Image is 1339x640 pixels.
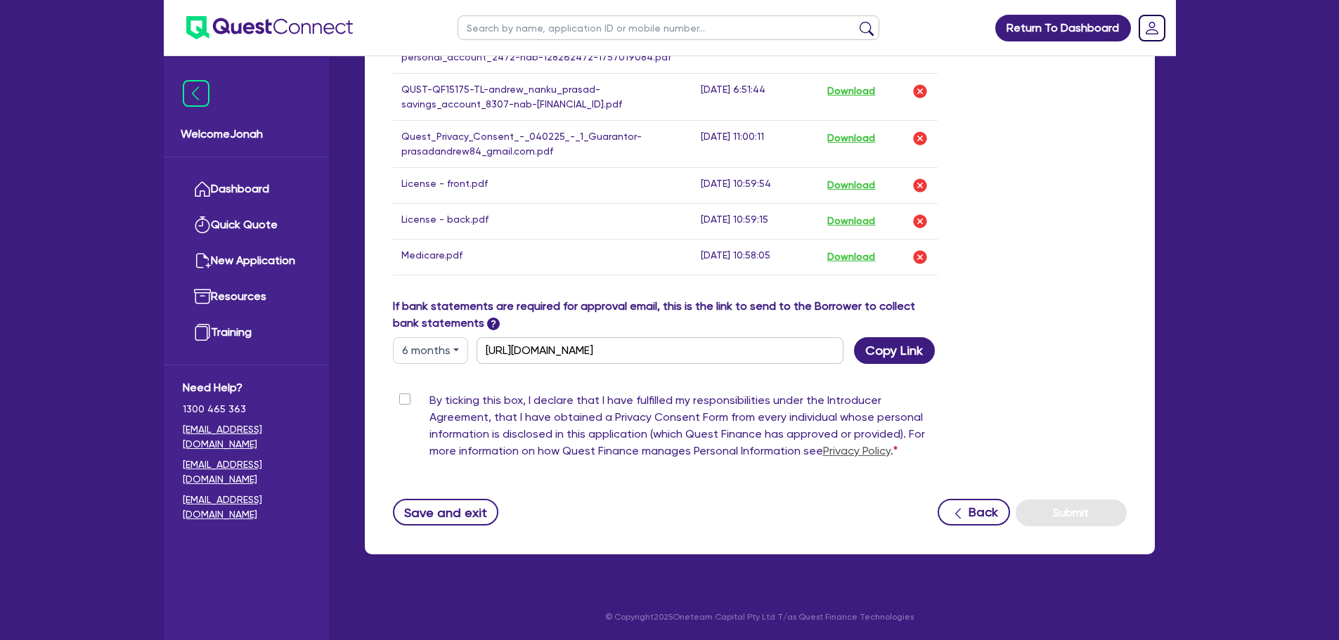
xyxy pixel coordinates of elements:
[393,499,499,525] button: Save and exit
[183,207,310,243] a: Quick Quote
[393,298,938,332] label: If bank statements are required for approval email, this is the link to send to the Borrower to c...
[393,120,693,167] td: Quest_Privacy_Consent_-_040225_-_1_Guarantor-prasadandrew84_gmail.com.pdf
[393,239,693,275] td: Medicare.pdf
[912,249,929,266] img: delete-icon
[1134,10,1170,46] a: Dropdown toggle
[912,177,929,194] img: delete-icon
[183,171,310,207] a: Dashboard
[938,499,1010,525] button: Back
[429,392,938,465] label: By ticking this box, I declare that I have fulfilled my responsibilities under the Introducer Agr...
[1016,499,1127,526] button: Submit
[995,15,1131,41] a: Return To Dashboard
[183,492,310,522] a: [EMAIL_ADDRESS][DOMAIN_NAME]
[827,129,876,148] button: Download
[692,203,818,239] td: [DATE] 10:59:15
[827,176,876,195] button: Download
[183,315,310,351] a: Training
[692,239,818,275] td: [DATE] 10:58:05
[823,444,891,457] a: Privacy Policy
[827,212,876,230] button: Download
[186,16,353,39] img: quest-connect-logo-blue
[194,324,211,341] img: training
[854,337,935,364] button: Copy Link
[393,167,693,203] td: License - front.pdf
[183,457,310,487] a: [EMAIL_ADDRESS][DOMAIN_NAME]
[827,248,876,266] button: Download
[183,243,310,279] a: New Application
[194,216,211,233] img: quick-quote
[458,15,879,40] input: Search by name, application ID or mobile number...
[692,120,818,167] td: [DATE] 11:00:11
[692,167,818,203] td: [DATE] 10:59:54
[393,337,468,364] button: Dropdown toggle
[912,130,929,147] img: delete-icon
[912,213,929,230] img: delete-icon
[393,73,693,120] td: QUST-QF15175-TL-andrew_nanku_prasad-savings_account_8307-nab-[FINANCIAL_ID].pdf
[183,402,310,417] span: 1300 465 363
[692,73,818,120] td: [DATE] 6:51:44
[183,422,310,452] a: [EMAIL_ADDRESS][DOMAIN_NAME]
[827,82,876,100] button: Download
[487,318,500,330] span: ?
[183,80,209,107] img: icon-menu-close
[912,83,929,100] img: delete-icon
[194,252,211,269] img: new-application
[183,379,310,396] span: Need Help?
[355,610,1165,623] p: © Copyright 2025 Oneteam Capital Pty Ltd T/as Quest Finance Technologies
[393,203,693,239] td: License - back.pdf
[181,126,312,143] span: Welcome Jonah
[194,288,211,305] img: resources
[183,279,310,315] a: Resources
